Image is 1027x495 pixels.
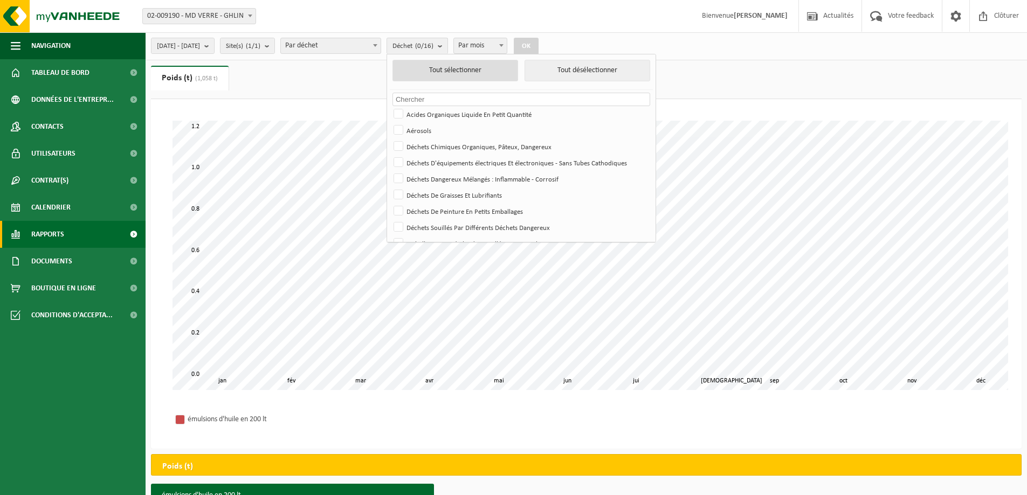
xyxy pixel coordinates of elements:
span: Par mois [453,38,507,54]
button: [DATE] - [DATE] [151,38,215,54]
span: Tableau de bord [31,59,89,86]
span: Par mois [454,38,507,53]
span: Utilisateurs [31,140,75,167]
label: Déchets D'équipements électriques Et électroniques - Sans Tubes Cathodiques [391,155,649,171]
h2: Poids (t) [151,455,204,478]
span: Rapports [31,221,64,248]
span: Déchet [392,38,433,54]
span: Calendrier [31,194,71,221]
label: Déchets Chimiques Organiques, Pâteux, Dangereux [391,138,649,155]
label: Déchets De Peinture En Petits Emballages [391,203,649,219]
span: [DATE] - [DATE] [157,38,200,54]
div: émulsions d'huile en 200 lt [188,413,328,426]
strong: [PERSON_NAME] [734,12,788,20]
button: Tout sélectionner [392,60,518,81]
span: Par déchet [280,38,381,54]
span: Contacts [31,113,64,140]
span: Conditions d'accepta... [31,302,113,329]
button: Site(s)(1/1) [220,38,275,54]
label: Acides Organiques Liquide En Petit Quantité [391,106,649,122]
button: Tout désélectionner [525,60,650,81]
span: 02-009190 - MD VERRE - GHLIN [143,9,256,24]
span: Site(s) [226,38,260,54]
count: (0/16) [415,43,433,50]
span: Par déchet [281,38,381,53]
span: Documents [31,248,72,275]
label: Aérosols [391,122,649,138]
label: Déchets De Graisses Et Lubrifiants [391,187,649,203]
span: Navigation [31,32,71,59]
span: (1,058 t) [192,75,218,82]
label: Emballages En Métal Vides Souillés Par Des Substances Dangereuses [391,235,649,252]
label: Déchets Souillés Par Différents Déchets Dangereux [391,219,649,235]
label: Déchets Dangereux Mélangés : Inflammable - Corrosif [391,171,649,187]
button: OK [514,38,539,55]
span: Boutique en ligne [31,275,96,302]
a: Poids (t) [151,66,229,90]
button: Déchet(0/16) [387,38,448,54]
span: Données de l'entrepr... [31,86,114,113]
count: (1/1) [246,43,260,50]
span: Contrat(s) [31,167,68,194]
input: Chercher [392,93,650,106]
span: 02-009190 - MD VERRE - GHLIN [142,8,256,24]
